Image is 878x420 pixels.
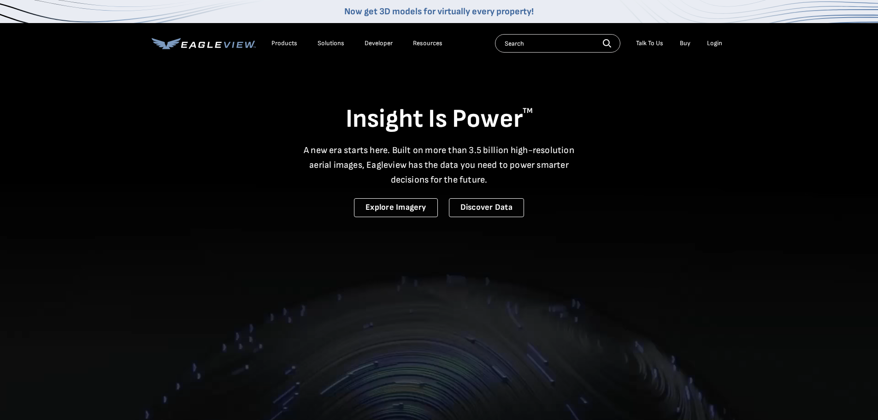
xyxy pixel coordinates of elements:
input: Search [495,34,620,53]
div: Products [271,39,297,47]
div: Resources [413,39,442,47]
a: Explore Imagery [354,198,438,217]
a: Developer [365,39,393,47]
div: Talk To Us [636,39,663,47]
a: Now get 3D models for virtually every property! [344,6,534,17]
a: Discover Data [449,198,524,217]
p: A new era starts here. Built on more than 3.5 billion high-resolution aerial images, Eagleview ha... [298,143,580,187]
div: Login [707,39,722,47]
div: Solutions [318,39,344,47]
h1: Insight Is Power [152,103,727,136]
a: Buy [680,39,690,47]
sup: TM [523,106,533,115]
